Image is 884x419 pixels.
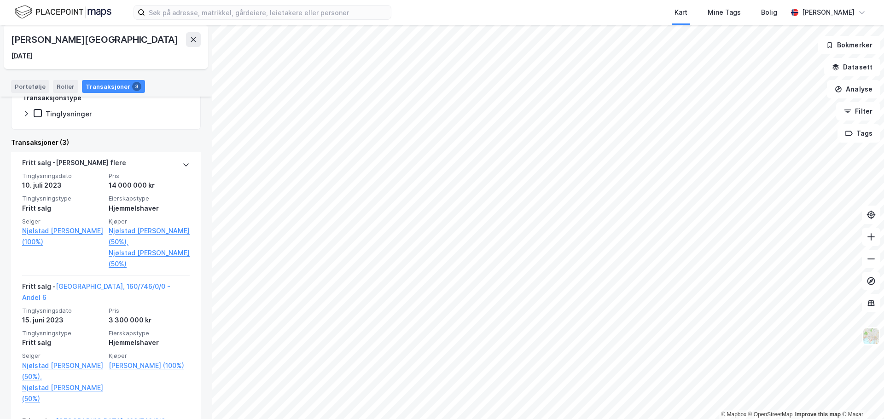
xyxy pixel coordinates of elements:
[824,58,880,76] button: Datasett
[22,203,103,214] div: Fritt salg
[11,51,33,62] div: [DATE]
[53,80,78,93] div: Roller
[22,307,103,315] span: Tinglysningsdato
[675,7,687,18] div: Kart
[109,329,190,337] span: Eierskapstype
[109,203,190,214] div: Hjemmelshaver
[837,124,880,143] button: Tags
[109,315,190,326] div: 3 300 000 kr
[109,180,190,191] div: 14 000 000 kr
[109,218,190,225] span: Kjøper
[11,32,180,47] div: [PERSON_NAME][GEOGRAPHIC_DATA]
[721,411,746,418] a: Mapbox
[145,6,391,19] input: Søk på adresse, matrikkel, gårdeiere, leietakere eller personer
[22,225,103,247] a: Njølstad [PERSON_NAME] (100%)
[109,247,190,270] a: Njølstad [PERSON_NAME] (50%)
[15,4,111,20] img: logo.f888ab2527a4732fd821a326f86c7f29.svg
[22,218,103,225] span: Selger
[827,80,880,98] button: Analyse
[22,172,103,180] span: Tinglysningsdato
[748,411,793,418] a: OpenStreetMap
[109,360,190,371] a: [PERSON_NAME] (100%)
[82,80,145,93] div: Transaksjoner
[22,180,103,191] div: 10. juli 2023
[23,92,81,103] div: Transaksjonstype
[109,337,190,348] div: Hjemmelshaver
[22,157,126,172] div: Fritt salg - [PERSON_NAME] flere
[802,7,855,18] div: [PERSON_NAME]
[109,195,190,202] span: Eierskapstype
[132,82,141,91] div: 3
[11,137,201,148] div: Transaksjoner (3)
[761,7,777,18] div: Bolig
[836,102,880,121] button: Filter
[838,375,884,419] div: Kontrollprogram for chat
[109,225,190,247] a: Njølstad [PERSON_NAME] (50%),
[22,195,103,202] span: Tinglysningstype
[795,411,841,418] a: Improve this map
[818,36,880,54] button: Bokmerker
[22,382,103,404] a: Njølstad [PERSON_NAME] (50%)
[109,307,190,315] span: Pris
[22,337,103,348] div: Fritt salg
[109,352,190,360] span: Kjøper
[708,7,741,18] div: Mine Tags
[22,329,103,337] span: Tinglysningstype
[22,281,190,307] div: Fritt salg -
[22,282,170,301] a: [GEOGRAPHIC_DATA], 160/746/0/0 - Andel 6
[22,315,103,326] div: 15. juni 2023
[109,172,190,180] span: Pris
[22,360,103,382] a: Njølstad [PERSON_NAME] (50%),
[838,375,884,419] iframe: Chat Widget
[46,109,92,118] div: Tinglysninger
[22,352,103,360] span: Selger
[11,80,49,93] div: Portefølje
[862,327,880,345] img: Z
